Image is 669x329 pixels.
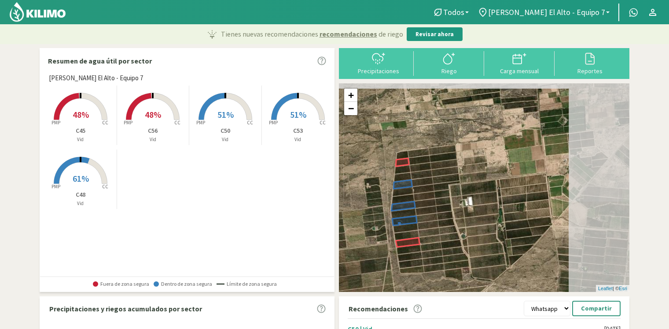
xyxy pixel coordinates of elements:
span: 51% [217,109,234,120]
tspan: CC [102,183,108,190]
button: Precipitaciones [343,51,414,75]
button: Reportes [555,51,625,75]
tspan: CC [102,120,108,126]
span: 51% [290,109,306,120]
span: [PERSON_NAME] El Alto - Equipo 7 [488,7,605,17]
a: Zoom in [344,89,357,102]
span: Fuera de zona segura [93,281,149,287]
p: C53 [262,126,334,135]
img: Kilimo [9,1,66,22]
button: Carga mensual [484,51,555,75]
span: Dentro de zona segura [154,281,212,287]
span: recomendaciones [320,29,377,39]
p: C48 [44,190,117,199]
p: Tienes nuevas recomendaciones [221,29,403,39]
p: Revisar ahora [415,30,454,39]
p: C56 [117,126,189,135]
div: Precipitaciones [346,68,411,74]
span: 48% [73,109,89,120]
tspan: PMP [269,120,278,126]
p: Compartir [581,303,612,314]
div: | © [596,285,629,292]
tspan: CC [247,120,253,126]
div: Reportes [557,68,622,74]
p: Vid [189,136,261,143]
a: Esri [619,286,627,291]
button: Revisar ahora [407,27,463,41]
p: C45 [44,126,117,135]
tspan: CC [175,120,181,126]
span: 61% [73,173,89,184]
p: Vid [117,136,189,143]
a: Leaflet [598,286,613,291]
p: Resumen de agua útil por sector [48,56,152,66]
tspan: CC [320,120,326,126]
span: Todos [443,7,464,17]
button: Riego [414,51,484,75]
div: Riego [416,68,482,74]
tspan: PMP [124,120,132,126]
a: Zoom out [344,102,357,115]
p: C50 [189,126,261,135]
p: Vid [44,200,117,207]
p: Vid [44,136,117,143]
p: Precipitaciones y riegos acumulados por sector [49,303,202,314]
span: de riego [379,29,403,39]
span: Límite de zona segura [217,281,277,287]
tspan: PMP [196,120,205,126]
span: 48% [145,109,161,120]
div: Carga mensual [487,68,552,74]
tspan: PMP [51,183,60,190]
tspan: PMP [51,120,60,126]
p: Vid [262,136,334,143]
p: Recomendaciones [349,303,408,314]
span: [PERSON_NAME] El Alto - Equipo 7 [49,73,143,83]
button: Compartir [572,301,621,316]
